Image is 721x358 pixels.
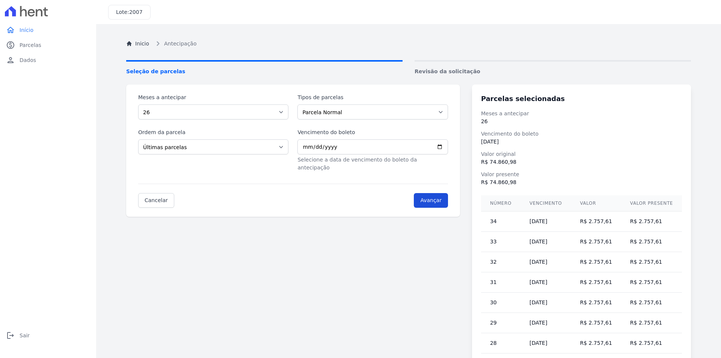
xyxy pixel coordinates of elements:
[129,9,143,15] span: 2007
[481,94,682,104] h3: Parcelas selecionadas
[571,333,621,353] td: R$ 2.757,61
[481,313,520,333] td: 29
[520,232,571,252] td: [DATE]
[520,252,571,272] td: [DATE]
[138,128,288,136] label: Ordem da parcela
[6,41,15,50] i: paid
[297,128,448,136] label: Vencimento do boleto
[621,333,682,353] td: R$ 2.757,61
[126,68,403,76] span: Seleção de parcelas
[481,293,520,313] td: 30
[481,211,520,232] td: 34
[126,39,691,48] nav: Breadcrumb
[414,193,448,208] input: Avançar
[481,195,520,211] th: Número
[481,138,682,146] dd: [DATE]
[415,68,691,76] span: Revisão da solicitação
[481,272,520,293] td: 31
[20,332,30,339] span: Sair
[3,53,93,68] a: personDados
[481,110,682,118] dt: Meses a antecipar
[3,38,93,53] a: paidParcelas
[621,252,682,272] td: R$ 2.757,61
[138,94,288,101] label: Meses a antecipar
[520,195,571,211] th: Vencimento
[571,272,621,293] td: R$ 2.757,61
[621,293,682,313] td: R$ 2.757,61
[164,40,196,48] span: Antecipação
[621,232,682,252] td: R$ 2.757,61
[520,333,571,353] td: [DATE]
[6,56,15,65] i: person
[126,40,149,48] a: Inicio
[520,211,571,232] td: [DATE]
[481,150,682,158] dt: Valor original
[520,272,571,293] td: [DATE]
[481,178,682,186] dd: R$ 74.860,98
[520,293,571,313] td: [DATE]
[6,331,15,340] i: logout
[571,211,621,232] td: R$ 2.757,61
[481,171,682,178] dt: Valor presente
[571,313,621,333] td: R$ 2.757,61
[297,94,448,101] label: Tipos de parcelas
[116,8,143,16] h3: Lote:
[481,130,682,138] dt: Vencimento do boleto
[138,193,174,208] a: Cancelar
[3,23,93,38] a: homeInício
[571,293,621,313] td: R$ 2.757,61
[571,232,621,252] td: R$ 2.757,61
[621,211,682,232] td: R$ 2.757,61
[621,272,682,293] td: R$ 2.757,61
[621,195,682,211] th: Valor presente
[20,56,36,64] span: Dados
[571,252,621,272] td: R$ 2.757,61
[481,232,520,252] td: 33
[126,60,691,76] nav: Progress
[6,26,15,35] i: home
[481,252,520,272] td: 32
[520,313,571,333] td: [DATE]
[20,26,33,34] span: Início
[481,118,682,125] dd: 26
[571,195,621,211] th: Valor
[481,333,520,353] td: 28
[20,41,41,49] span: Parcelas
[481,158,682,166] dd: R$ 74.860,98
[621,313,682,333] td: R$ 2.757,61
[297,156,448,172] p: Selecione a data de vencimento do boleto da antecipação
[3,328,93,343] a: logoutSair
